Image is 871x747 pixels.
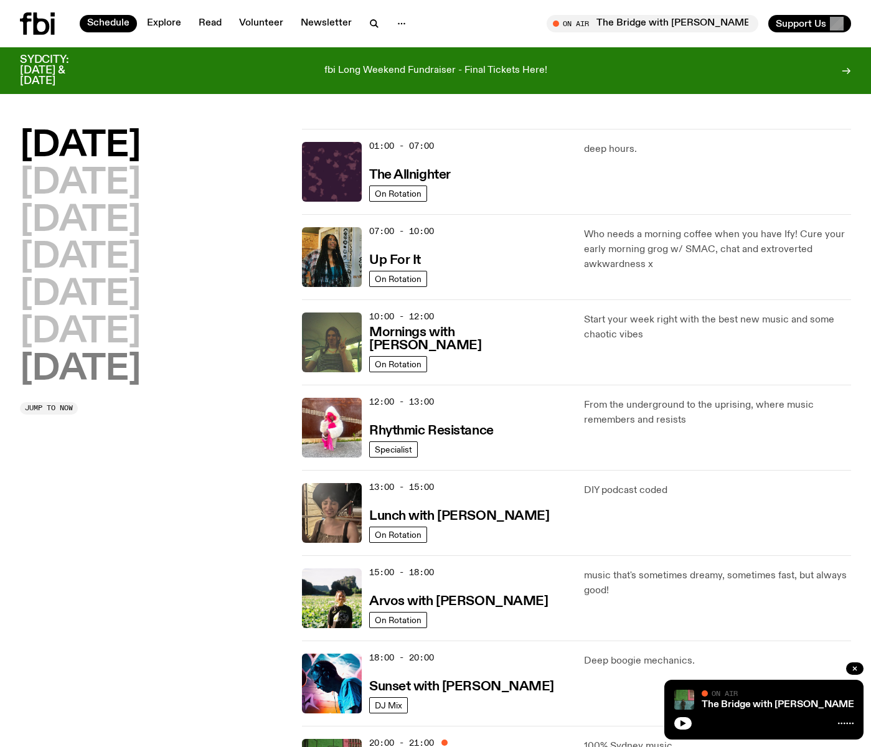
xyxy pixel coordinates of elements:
a: Mornings with [PERSON_NAME] [369,324,569,352]
span: Jump to now [25,405,73,411]
h3: Sunset with [PERSON_NAME] [369,680,554,693]
a: Specialist [369,441,418,458]
p: DIY podcast coded [584,483,851,498]
button: [DATE] [20,204,141,238]
a: Explore [139,15,189,32]
span: Support Us [776,18,826,29]
button: [DATE] [20,166,141,201]
a: The Bridge with [PERSON_NAME] [702,700,857,710]
span: On Rotation [375,189,421,198]
button: [DATE] [20,352,141,387]
a: Newsletter [293,15,359,32]
a: Sunset with [PERSON_NAME] [369,678,554,693]
p: Deep boogie mechanics. [584,654,851,669]
span: 13:00 - 15:00 [369,481,434,493]
h3: The Allnighter [369,169,451,182]
p: deep hours. [584,142,851,157]
span: On Rotation [375,615,421,624]
a: Arvos with [PERSON_NAME] [369,593,548,608]
button: [DATE] [20,240,141,275]
img: Bri is smiling and wearing a black t-shirt. She is standing in front of a lush, green field. Ther... [302,568,362,628]
span: 10:00 - 12:00 [369,311,434,322]
h3: SYDCITY: [DATE] & [DATE] [20,55,100,87]
span: 15:00 - 18:00 [369,566,434,578]
h3: Lunch with [PERSON_NAME] [369,510,549,523]
span: 07:00 - 10:00 [369,225,434,237]
p: fbi Long Weekend Fundraiser - Final Tickets Here! [324,65,547,77]
h3: Arvos with [PERSON_NAME] [369,595,548,608]
p: Start your week right with the best new music and some chaotic vibes [584,312,851,342]
a: Rhythmic Resistance [369,422,494,438]
a: Lunch with [PERSON_NAME] [369,507,549,523]
span: On Rotation [375,359,421,369]
button: [DATE] [20,129,141,164]
p: From the underground to the uprising, where music remembers and resists [584,398,851,428]
p: Who needs a morning coffee when you have Ify! Cure your early morning grog w/ SMAC, chat and extr... [584,227,851,272]
button: [DATE] [20,315,141,350]
a: On Rotation [369,271,427,287]
p: music that's sometimes dreamy, sometimes fast, but always good! [584,568,851,598]
a: DJ Mix [369,697,408,713]
span: On Rotation [375,274,421,283]
span: On Air [712,689,738,697]
a: Up For It [369,251,421,267]
a: Schedule [80,15,137,32]
a: The Allnighter [369,166,451,182]
span: 18:00 - 20:00 [369,652,434,664]
button: Support Us [768,15,851,32]
a: On Rotation [369,527,427,543]
a: Read [191,15,229,32]
a: Volunteer [232,15,291,32]
h3: Mornings with [PERSON_NAME] [369,326,569,352]
h3: Up For It [369,254,421,267]
img: Simon Caldwell stands side on, looking downwards. He has headphones on. Behind him is a brightly ... [302,654,362,713]
img: Ify - a Brown Skin girl with black braided twists, looking up to the side with her tongue stickin... [302,227,362,287]
img: Amelia Sparke is wearing a black hoodie and pants, leaning against a blue, green and pink wall wi... [674,690,694,710]
h3: Rhythmic Resistance [369,425,494,438]
button: Jump to now [20,402,78,415]
button: On AirThe Bridge with [PERSON_NAME] [547,15,758,32]
span: DJ Mix [375,700,402,710]
img: Jim Kretschmer in a really cute outfit with cute braids, standing on a train holding up a peace s... [302,312,362,372]
img: Attu crouches on gravel in front of a brown wall. They are wearing a white fur coat with a hood, ... [302,398,362,458]
button: [DATE] [20,278,141,312]
span: 12:00 - 13:00 [369,396,434,408]
a: On Rotation [369,186,427,202]
span: Specialist [375,444,412,454]
a: On Rotation [369,356,427,372]
span: On Rotation [375,530,421,539]
span: 01:00 - 07:00 [369,140,434,152]
a: On Rotation [369,612,427,628]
